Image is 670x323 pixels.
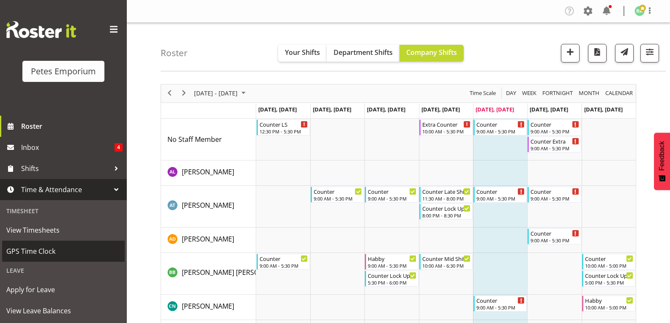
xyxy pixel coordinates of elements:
span: Roster [21,120,123,133]
span: 4 [115,143,123,152]
span: Shifts [21,162,110,175]
span: GPS Time Clock [6,245,120,258]
span: Your Shifts [285,48,320,57]
span: Feedback [658,141,666,171]
span: Inbox [21,141,115,154]
button: Department Shifts [327,45,399,62]
button: Your Shifts [278,45,327,62]
img: ruth-robertson-taylor722.jpg [634,6,645,16]
span: Apply for Leave [6,283,120,296]
button: Send a list of all shifts for the selected filtered period to all rostered employees. [615,44,634,62]
button: Feedback - Show survey [654,133,670,190]
a: View Timesheets [2,220,125,241]
div: Petes Emporium [31,65,96,78]
span: Time & Attendance [21,183,110,196]
button: Add a new shift [561,44,580,62]
span: View Timesheets [6,224,120,236]
span: Company Shifts [406,48,457,57]
div: Leave [2,262,125,279]
h4: Roster [161,48,188,58]
span: View Leave Balances [6,304,120,317]
div: Timesheet [2,202,125,220]
a: View Leave Balances [2,300,125,321]
a: GPS Time Clock [2,241,125,262]
span: Department Shifts [334,48,393,57]
button: Download a PDF of the roster according to the set date range. [588,44,607,62]
button: Filter Shifts [640,44,659,62]
img: Rosterit website logo [6,21,76,38]
button: Company Shifts [399,45,464,62]
a: Apply for Leave [2,279,125,300]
